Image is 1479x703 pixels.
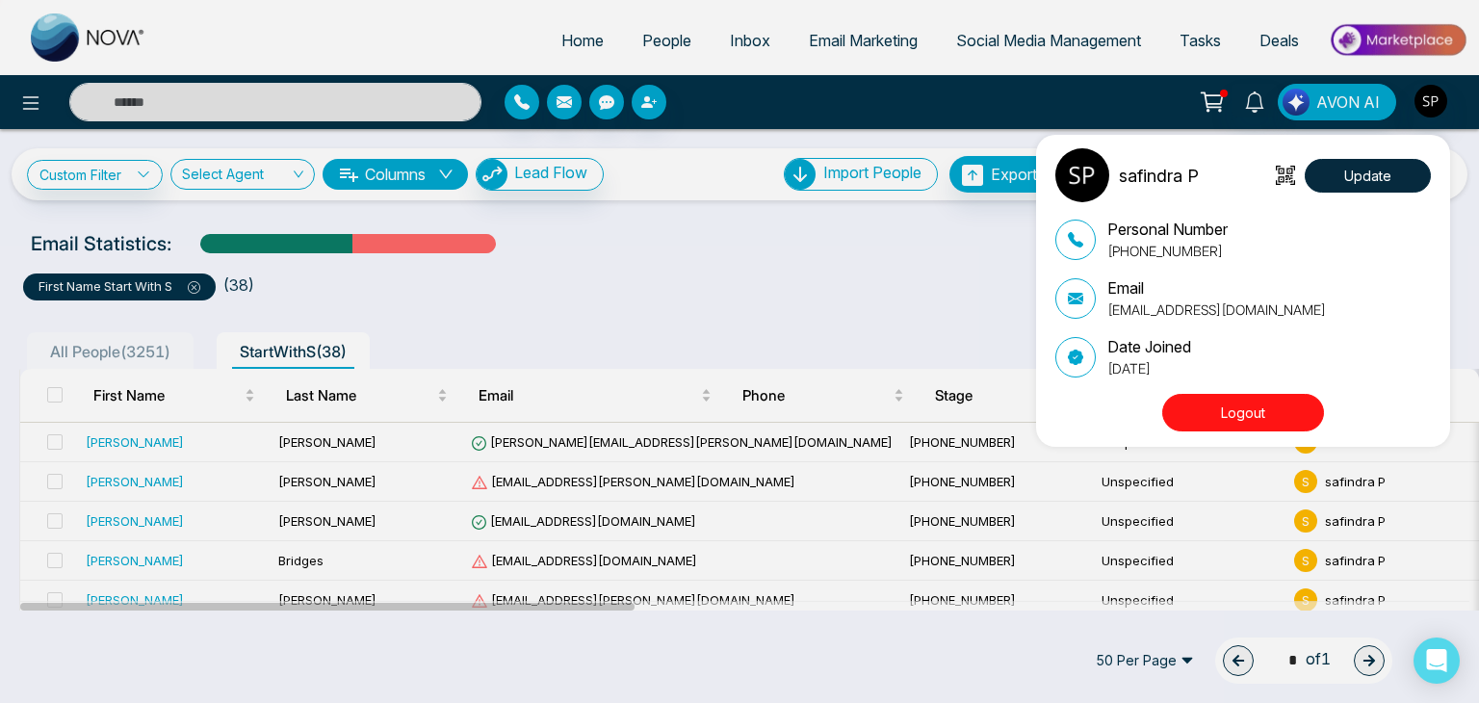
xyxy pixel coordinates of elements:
div: Open Intercom Messenger [1414,638,1460,684]
button: Update [1305,159,1431,193]
p: safindra P [1119,163,1199,189]
p: [EMAIL_ADDRESS][DOMAIN_NAME] [1107,299,1326,320]
p: [DATE] [1107,358,1191,378]
p: Date Joined [1107,335,1191,358]
p: Email [1107,276,1326,299]
p: [PHONE_NUMBER] [1107,241,1228,261]
p: Personal Number [1107,218,1228,241]
button: Logout [1162,394,1324,431]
